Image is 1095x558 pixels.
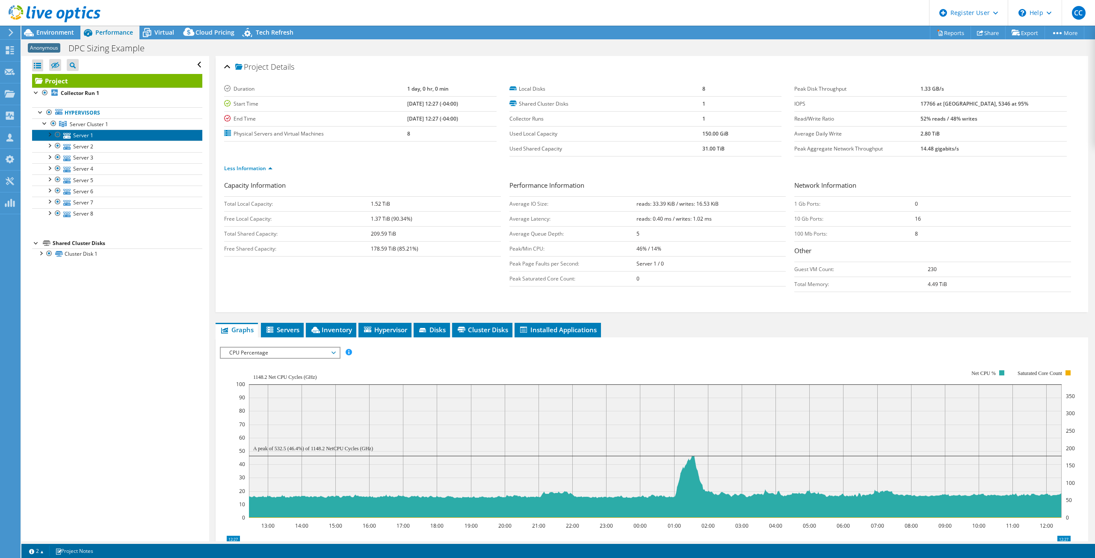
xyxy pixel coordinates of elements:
[23,546,50,556] a: 2
[701,522,715,529] text: 02:00
[509,196,636,211] td: Average IO Size:
[938,522,952,529] text: 09:00
[239,461,245,468] text: 40
[794,277,928,292] td: Total Memory:
[769,522,782,529] text: 04:00
[32,130,202,141] a: Server 1
[509,226,636,241] td: Average Queue Depth:
[920,115,977,122] b: 52% reads / 48% writes
[702,115,705,122] b: 1
[920,100,1028,107] b: 17766 at [GEOGRAPHIC_DATA], 5346 at 95%
[532,522,545,529] text: 21:00
[1066,410,1075,417] text: 300
[224,241,370,256] td: Free Shared Capacity:
[225,348,335,358] span: CPU Percentage
[509,180,786,192] h3: Performance Information
[1066,393,1075,400] text: 350
[371,200,390,207] b: 1.52 TiB
[633,522,647,529] text: 00:00
[32,186,202,197] a: Server 6
[871,522,884,529] text: 07:00
[509,211,636,226] td: Average Latency:
[794,85,920,93] label: Peak Disk Throughput
[36,28,74,36] span: Environment
[235,63,269,71] span: Project
[735,522,749,529] text: 03:00
[1005,26,1045,39] a: Export
[920,85,944,92] b: 1.33 GB/s
[32,74,202,88] a: Project
[224,165,272,172] a: Less Information
[509,130,702,138] label: Used Local Capacity
[256,28,293,36] span: Tech Refresh
[636,275,639,282] b: 0
[32,248,202,260] a: Cluster Disk 1
[636,200,719,207] b: reads: 33.39 KiB / writes: 16.53 KiB
[1066,496,1072,504] text: 50
[95,28,133,36] span: Performance
[261,522,275,529] text: 13:00
[456,325,508,334] span: Cluster Disks
[239,421,245,428] text: 70
[154,28,174,36] span: Virtual
[972,522,985,529] text: 10:00
[1066,514,1069,521] text: 0
[465,522,478,529] text: 19:00
[224,180,501,192] h3: Capacity Information
[837,522,850,529] text: 06:00
[253,374,317,380] text: 1148.2 Net CPU Cycles (GHz)
[636,245,661,252] b: 46% / 14%
[407,115,458,122] b: [DATE] 12:27 (-04:00)
[920,145,959,152] b: 14.48 gigabits/s
[224,130,407,138] label: Physical Servers and Virtual Machines
[295,522,308,529] text: 14:00
[418,325,446,334] span: Disks
[265,325,299,334] span: Servers
[1018,370,1062,376] text: Saturated Core Count
[32,174,202,186] a: Server 5
[407,85,449,92] b: 1 day, 0 hr, 0 min
[928,280,947,288] b: 4.49 TiB
[509,145,702,153] label: Used Shared Capacity
[636,230,639,237] b: 5
[1066,427,1075,434] text: 250
[509,241,636,256] td: Peak/Min CPU:
[794,100,920,108] label: IOPS
[32,163,202,174] a: Server 4
[519,325,597,334] span: Installed Applications
[32,208,202,219] a: Server 8
[239,407,245,414] text: 80
[239,501,245,508] text: 10
[794,246,1071,257] h3: Other
[702,130,728,137] b: 150.00 GiB
[702,145,725,152] b: 31.00 TiB
[32,107,202,118] a: Hypervisors
[930,26,971,39] a: Reports
[1072,6,1086,20] span: CC
[329,522,342,529] text: 15:00
[224,85,407,93] label: Duration
[32,141,202,152] a: Server 2
[1066,445,1075,452] text: 200
[794,226,914,241] td: 100 Mb Ports:
[310,325,352,334] span: Inventory
[509,271,636,286] td: Peak Saturated Core Count:
[971,26,1006,39] a: Share
[928,266,937,273] b: 230
[49,546,99,556] a: Project Notes
[407,130,410,137] b: 8
[32,88,202,99] a: Collector Run 1
[253,446,373,452] text: A peak of 532.5 (46.4%) of 1148.2 NetCPU Cycles (GHz)
[239,474,245,481] text: 30
[224,115,407,123] label: End Time
[905,522,918,529] text: 08:00
[371,230,396,237] b: 209.59 TiB
[236,381,245,388] text: 100
[566,522,579,529] text: 22:00
[636,260,664,267] b: Server 1 / 0
[1006,522,1019,529] text: 11:00
[407,100,458,107] b: [DATE] 12:27 (-04:00)
[702,85,705,92] b: 8
[239,434,245,441] text: 60
[32,197,202,208] a: Server 7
